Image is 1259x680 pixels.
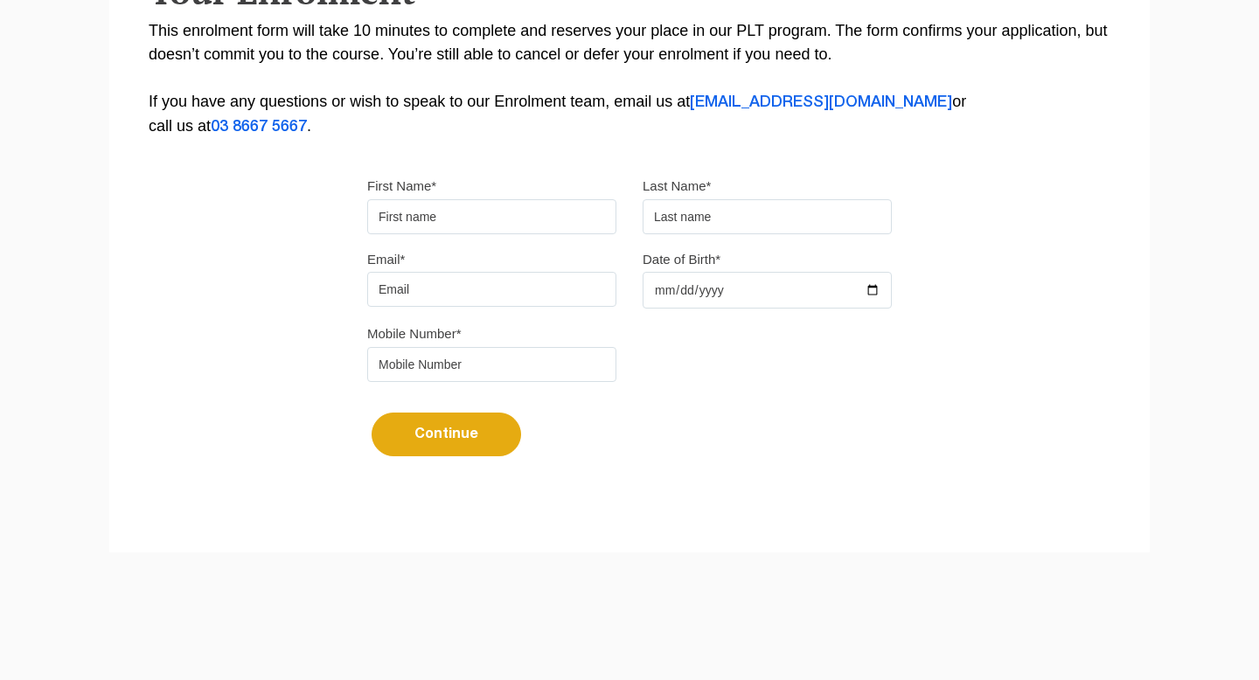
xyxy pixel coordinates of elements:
label: Date of Birth* [643,251,720,268]
a: [EMAIL_ADDRESS][DOMAIN_NAME] [690,95,952,109]
input: Last name [643,199,892,234]
input: Email [367,272,616,307]
label: Email* [367,251,405,268]
input: Mobile Number [367,347,616,382]
p: This enrolment form will take 10 minutes to complete and reserves your place in our PLT program. ... [149,19,1110,139]
label: Last Name* [643,177,711,195]
button: Continue [372,413,521,456]
input: First name [367,199,616,234]
label: First Name* [367,177,436,195]
label: Mobile Number* [367,325,462,343]
a: 03 8667 5667 [211,120,307,134]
